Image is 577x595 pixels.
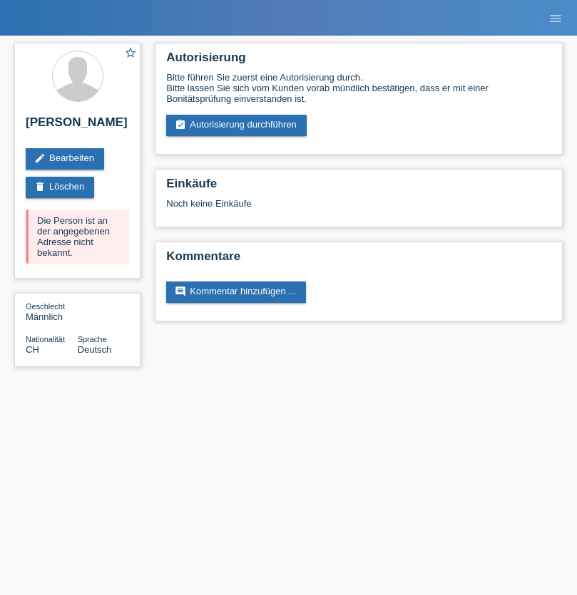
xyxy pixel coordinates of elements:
[548,11,563,26] i: menu
[26,148,104,170] a: editBearbeiten
[166,51,551,72] h2: Autorisierung
[78,335,107,343] span: Sprache
[26,335,65,343] span: Nationalität
[175,119,186,130] i: assignment_turned_in
[166,281,306,303] a: commentKommentar hinzufügen ...
[78,344,112,355] span: Deutsch
[124,46,137,59] i: star_border
[26,209,129,264] div: Die Person ist an der angegebenen Adresse nicht bekannt.
[26,115,129,137] h2: [PERSON_NAME]
[541,14,570,22] a: menu
[26,177,94,198] a: deleteLöschen
[26,302,65,311] span: Geschlecht
[175,286,186,297] i: comment
[34,152,46,164] i: edit
[166,115,307,136] a: assignment_turned_inAutorisierung durchführen
[26,344,39,355] span: Schweiz
[166,249,551,271] h2: Kommentare
[26,301,78,322] div: Männlich
[166,72,551,104] div: Bitte führen Sie zuerst eine Autorisierung durch. Bitte lassen Sie sich vom Kunden vorab mündlich...
[166,198,551,219] div: Noch keine Einkäufe
[34,181,46,192] i: delete
[166,177,551,198] h2: Einkäufe
[124,46,137,61] a: star_border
